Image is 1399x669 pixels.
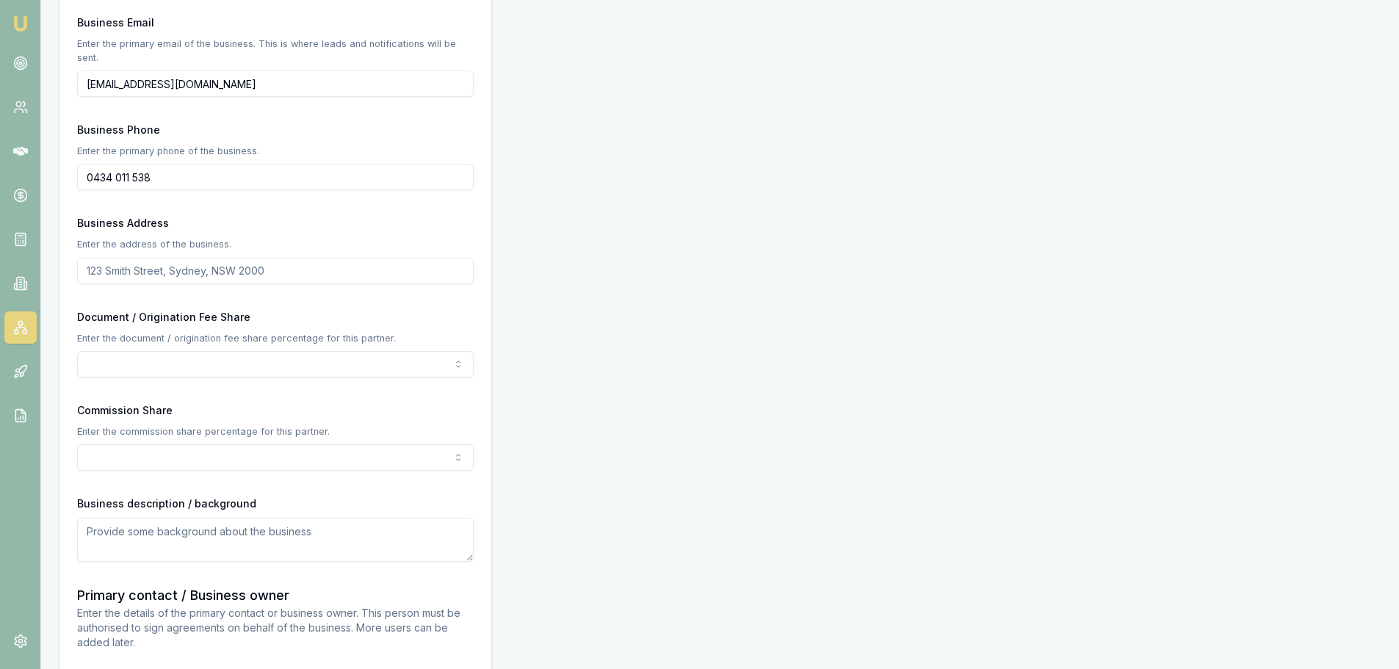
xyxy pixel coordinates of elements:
label: Business description / background [77,497,256,510]
label: Business Phone [77,123,160,136]
p: Enter the primary phone of the business. [77,144,474,158]
p: Enter the primary email of the business. This is where leads and notifications will be sent. [77,37,474,65]
label: Commission Share [77,404,173,416]
h3: Primary contact / Business owner [77,585,474,606]
input: 123 Smith Street, Sydney, NSW 2000 [77,258,474,284]
label: Document / Origination Fee Share [77,311,250,323]
p: Enter the address of the business. [77,237,474,251]
label: Business Address [77,217,169,229]
p: Enter the document / origination fee share percentage for this partner. [77,331,474,345]
label: Business Email [77,16,154,29]
p: Enter the details of the primary contact or business owner. This person must be authorised to sig... [77,606,474,650]
input: candice.jackson@gmail.com [77,70,474,97]
input: 0431 234 567 [77,164,474,190]
img: emu-icon-u.png [12,15,29,32]
p: Enter the commission share percentage for this partner. [77,424,474,438]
